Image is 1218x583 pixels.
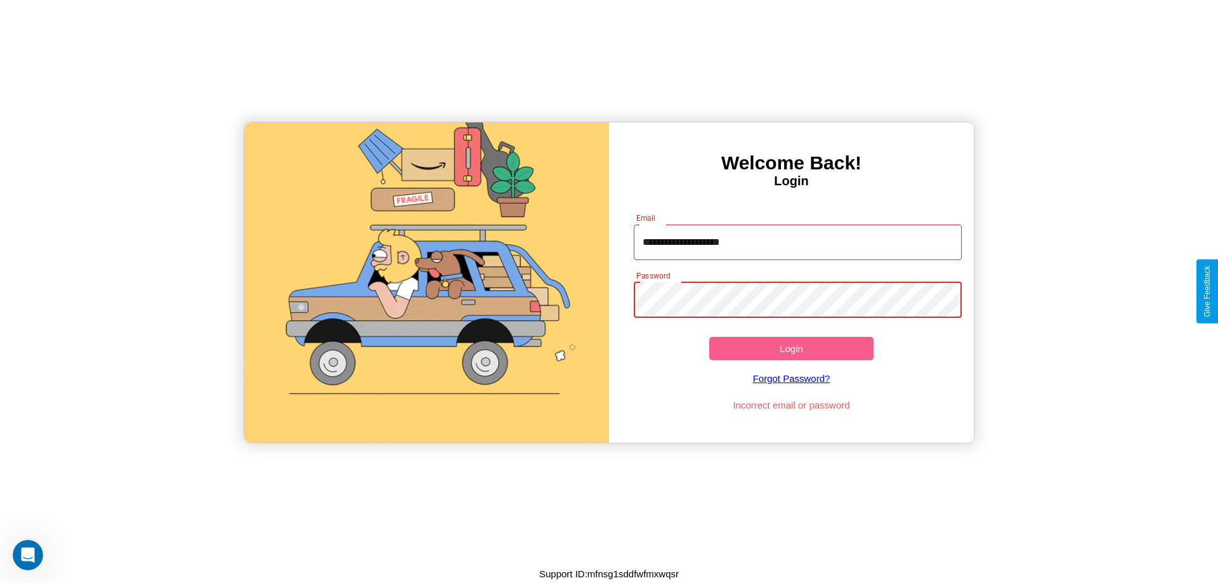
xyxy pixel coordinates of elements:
p: Support ID: mfnsg1sddfwfmxwqsr [539,565,679,582]
p: Incorrect email or password [627,396,956,414]
label: Password [636,270,670,281]
img: gif [244,122,609,443]
iframe: Intercom live chat [13,540,43,570]
button: Login [709,337,874,360]
label: Email [636,213,656,223]
h3: Welcome Back! [609,152,974,174]
a: Forgot Password? [627,360,956,396]
h4: Login [609,174,974,188]
div: Give Feedback [1203,266,1212,317]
